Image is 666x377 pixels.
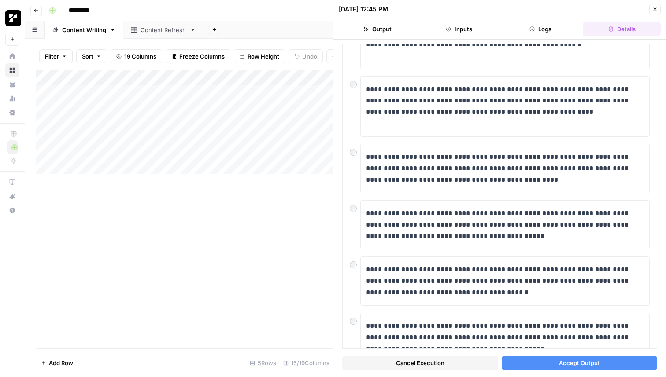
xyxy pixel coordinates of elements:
[39,49,73,63] button: Filter
[82,52,93,61] span: Sort
[6,190,19,203] div: What's new?
[502,22,580,36] button: Logs
[62,26,106,34] div: Content Writing
[246,356,280,370] div: 5 Rows
[339,5,388,14] div: [DATE] 12:45 PM
[5,77,19,92] a: Your Data
[289,49,323,63] button: Undo
[502,356,658,370] button: Accept Output
[396,359,444,367] span: Cancel Execution
[179,52,225,61] span: Freeze Columns
[5,175,19,189] a: AirOps Academy
[5,63,19,77] a: Browse
[45,52,59,61] span: Filter
[5,10,21,26] img: Replo Logo
[280,356,333,370] div: 15/19 Columns
[166,49,230,63] button: Freeze Columns
[5,7,19,29] button: Workspace: Replo
[5,189,19,203] button: What's new?
[123,21,203,39] a: Content Refresh
[5,92,19,106] a: Usage
[49,359,73,367] span: Add Row
[111,49,162,63] button: 19 Columns
[124,52,156,61] span: 19 Columns
[583,22,661,36] button: Details
[342,356,498,370] button: Cancel Execution
[5,106,19,120] a: Settings
[45,21,123,39] a: Content Writing
[248,52,279,61] span: Row Height
[339,22,417,36] button: Output
[302,52,317,61] span: Undo
[36,356,78,370] button: Add Row
[234,49,285,63] button: Row Height
[559,359,600,367] span: Accept Output
[141,26,186,34] div: Content Refresh
[5,203,19,217] button: Help + Support
[420,22,498,36] button: Inputs
[5,49,19,63] a: Home
[76,49,107,63] button: Sort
